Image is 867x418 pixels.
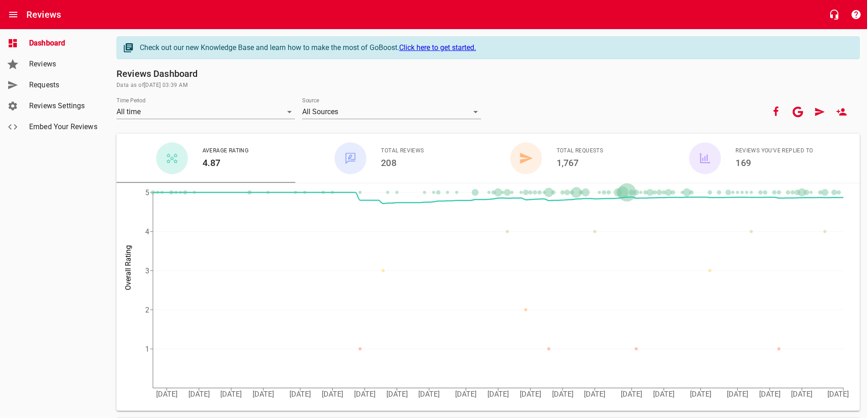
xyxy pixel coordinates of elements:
tspan: [DATE] [584,390,605,398]
span: Embed Your Reviews [29,121,98,132]
h6: 1,767 [557,156,603,170]
button: Support Portal [845,4,867,25]
tspan: Overall Rating [124,245,132,290]
tspan: 4 [145,227,149,236]
tspan: [DATE] [188,390,210,398]
span: Reviews Settings [29,101,98,111]
button: Your google account is connected [787,101,809,123]
tspan: [DATE] [220,390,242,398]
tspan: [DATE] [759,390,781,398]
tspan: 1 [145,345,149,353]
button: Your Facebook account is connected [765,101,787,123]
tspan: [DATE] [322,390,343,398]
tspan: [DATE] [289,390,311,398]
tspan: [DATE] [386,390,408,398]
button: Live Chat [823,4,845,25]
h6: Reviews [26,7,61,22]
tspan: [DATE] [487,390,509,398]
div: Check out our new Knowledge Base and learn how to make the most of GoBoost. [140,42,850,53]
tspan: [DATE] [354,390,375,398]
span: Average Rating [203,146,249,156]
tspan: 5 [145,188,149,197]
tspan: [DATE] [455,390,477,398]
span: Reviews You've Replied To [735,146,813,156]
tspan: [DATE] [253,390,274,398]
tspan: 3 [145,267,149,275]
span: Total Requests [557,146,603,156]
span: Dashboard [29,38,98,49]
tspan: [DATE] [791,390,812,398]
span: Requests [29,80,98,91]
div: All Sources [302,105,481,119]
tspan: [DATE] [690,390,711,398]
div: All time [117,105,295,119]
label: Time Period [117,98,146,103]
label: Source [302,98,319,103]
tspan: [DATE] [653,390,674,398]
tspan: [DATE] [418,390,440,398]
tspan: [DATE] [827,390,849,398]
span: Reviews [29,59,98,70]
a: Request Review [809,101,831,123]
tspan: [DATE] [552,390,573,398]
tspan: [DATE] [156,390,177,398]
span: Data as of [DATE] 03:39 AM [117,81,860,90]
h6: Reviews Dashboard [117,66,860,81]
a: Click here to get started. [399,43,476,52]
h6: 4.87 [203,156,249,170]
button: Open drawer [2,4,24,25]
span: Total Reviews [381,146,424,156]
tspan: [DATE] [621,390,642,398]
tspan: [DATE] [727,390,748,398]
a: New User [831,101,852,123]
tspan: 2 [145,306,149,314]
h6: 169 [735,156,813,170]
h6: 208 [381,156,424,170]
tspan: [DATE] [520,390,541,398]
